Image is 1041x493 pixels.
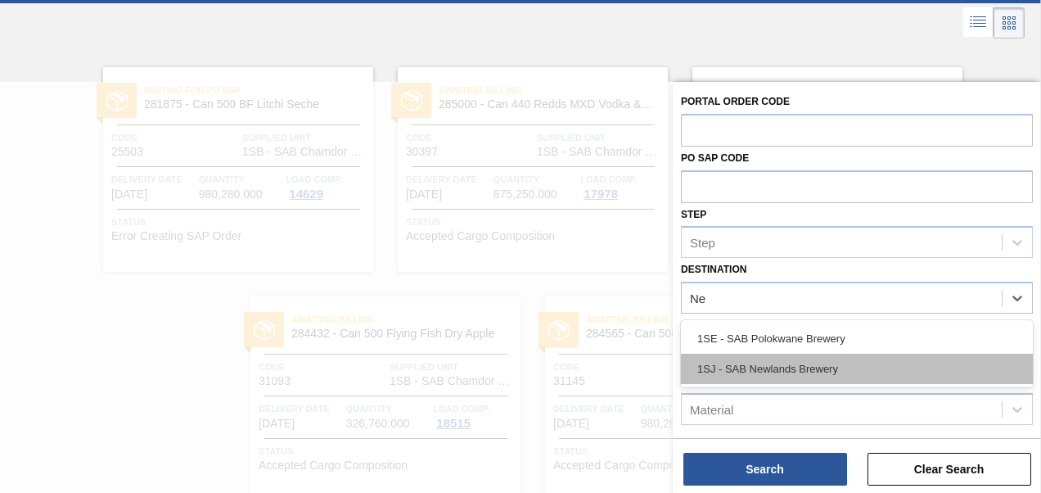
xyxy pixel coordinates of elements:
[681,435,781,446] label: Pick up Date from
[79,67,373,272] a: statusWaiting for PO SAP281875 - Can 500 BF Litchi SecheCode25503Supplied Unit1SB - SAB Chamdor B...
[681,96,790,107] label: Portal Order Code
[681,209,706,220] label: Step
[373,67,668,272] a: statusAwaiting Billing285000 - Can 440 Redds MXD Vodka & PineCode30397Supplied Unit1SB - SAB Cham...
[994,7,1025,38] div: Card Vision
[668,67,962,272] a: statusAwaiting Billing283772 - Can 410 Stella Artois Pack UpgradeCode31090Supplied Unit1SB - SAB ...
[690,402,733,416] div: Material
[690,236,715,250] div: Step
[963,7,994,38] div: List Vision
[681,354,1033,384] div: 1SJ - SAB Newlands Brewery
[681,264,746,275] label: Destination
[681,319,769,331] label: Material Group
[863,435,948,446] label: Pick up Date to
[681,323,1033,354] div: 1SE - SAB Polokwane Brewery
[681,152,749,164] label: PO SAP Code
